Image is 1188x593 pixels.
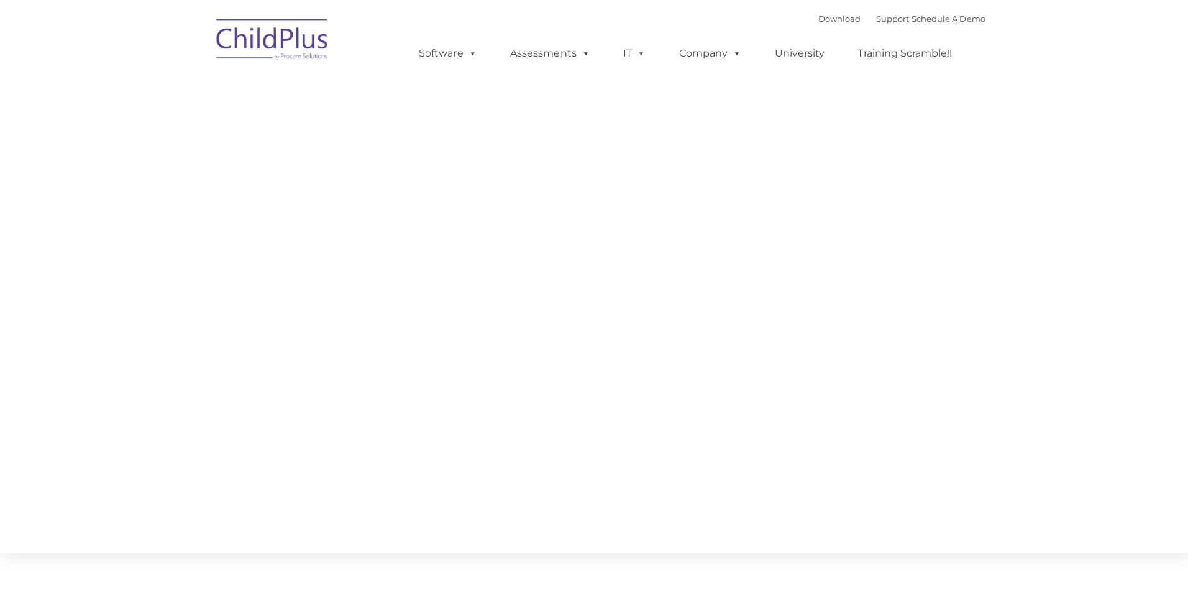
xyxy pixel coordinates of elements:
[495,40,599,65] a: Assessments
[209,10,333,72] img: ChildPlus by Procare Solutions
[813,14,979,24] font: |
[662,40,749,65] a: Company
[757,40,832,65] a: University
[840,40,959,65] a: Training Scramble!!
[813,14,856,24] a: Download
[906,14,979,24] a: Schedule A Demo
[404,40,487,65] a: Software
[870,14,903,24] a: Support
[607,40,654,65] a: IT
